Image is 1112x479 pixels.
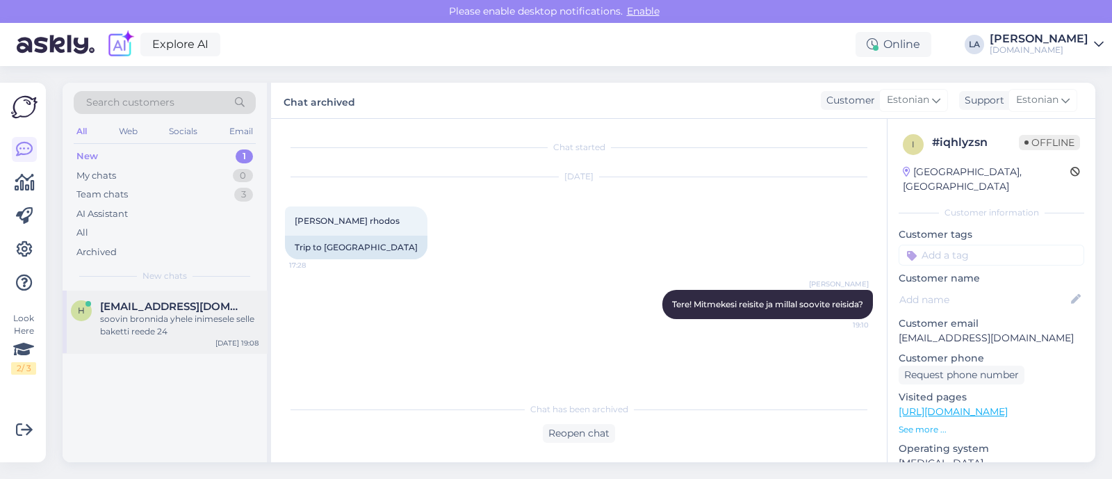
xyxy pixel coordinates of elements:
[899,390,1084,405] p: Visited pages
[809,279,869,289] span: [PERSON_NAME]
[817,320,869,330] span: 19:10
[899,351,1084,366] p: Customer phone
[76,169,116,183] div: My chats
[76,207,128,221] div: AI Assistant
[234,188,253,202] div: 3
[1016,92,1058,108] span: Estonian
[215,338,259,348] div: [DATE] 19:08
[295,216,400,226] span: [PERSON_NAME] rhodos
[1019,135,1080,150] span: Offline
[959,93,1004,108] div: Support
[990,33,1104,56] a: [PERSON_NAME][DOMAIN_NAME]
[899,316,1084,331] p: Customer email
[236,149,253,163] div: 1
[233,169,253,183] div: 0
[285,141,873,154] div: Chat started
[284,91,355,110] label: Chat archived
[672,299,863,309] span: Tere! Mitmekesi reisite ja millal soovite reisida?
[821,93,875,108] div: Customer
[11,362,36,375] div: 2 / 3
[856,32,931,57] div: Online
[899,227,1084,242] p: Customer tags
[899,245,1084,266] input: Add a tag
[990,33,1088,44] div: [PERSON_NAME]
[899,292,1068,307] input: Add name
[100,300,245,313] span: helensutting@gmail.com
[289,260,341,270] span: 17:28
[899,441,1084,456] p: Operating system
[903,165,1070,194] div: [GEOGRAPHIC_DATA], [GEOGRAPHIC_DATA]
[965,35,984,54] div: LA
[100,313,259,338] div: soovin bronnida yhele inimesele selle baketti reede 24
[106,30,135,59] img: explore-ai
[899,423,1084,436] p: See more ...
[899,271,1084,286] p: Customer name
[142,270,187,282] span: New chats
[76,245,117,259] div: Archived
[140,33,220,56] a: Explore AI
[76,149,98,163] div: New
[623,5,664,17] span: Enable
[11,312,36,375] div: Look Here
[227,122,256,140] div: Email
[78,305,85,316] span: h
[86,95,174,110] span: Search customers
[285,236,427,259] div: Trip to [GEOGRAPHIC_DATA]
[76,188,128,202] div: Team chats
[116,122,140,140] div: Web
[76,226,88,240] div: All
[912,139,915,149] span: i
[543,424,615,443] div: Reopen chat
[899,366,1024,384] div: Request phone number
[899,331,1084,346] p: [EMAIL_ADDRESS][DOMAIN_NAME]
[899,405,1008,418] a: [URL][DOMAIN_NAME]
[530,403,628,416] span: Chat has been archived
[166,122,200,140] div: Socials
[285,170,873,183] div: [DATE]
[11,94,38,120] img: Askly Logo
[74,122,90,140] div: All
[899,206,1084,219] div: Customer information
[899,456,1084,471] p: [MEDICAL_DATA]
[932,134,1019,151] div: # iqhlyzsn
[887,92,929,108] span: Estonian
[990,44,1088,56] div: [DOMAIN_NAME]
